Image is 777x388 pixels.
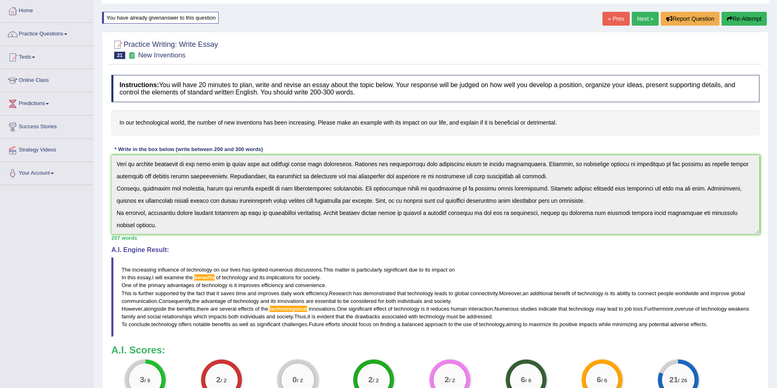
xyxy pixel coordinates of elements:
[522,290,528,296] span: an
[261,282,283,288] span: efficiency
[111,75,759,102] h4: You will have 20 minutes to plan, write and revise an essay about the topic below. Your response ...
[731,290,745,296] span: global
[695,306,700,312] span: of
[571,290,576,296] span: of
[232,321,238,327] span: as
[168,306,175,312] span: the
[323,267,334,273] span: This
[421,306,425,312] span: is
[155,290,179,296] span: supported
[270,306,307,312] span: Possible spelling mistake found. (did you mean: technological)
[295,282,325,288] span: convenience
[152,274,154,281] span: I
[228,313,239,320] span: both
[722,12,767,26] button: Re-Attempt
[470,290,498,296] span: connectivity
[293,290,304,296] span: work
[378,298,384,304] span: for
[240,313,265,320] span: individuals
[208,313,227,320] span: impacts
[227,298,232,304] span: of
[309,306,336,312] span: innovations
[147,313,161,320] span: social
[297,378,303,384] small: / 2
[353,290,362,296] span: has
[638,290,656,296] span: connect
[523,321,527,327] span: to
[675,306,693,312] span: overuse
[236,290,246,296] span: time
[578,290,603,296] span: technology
[216,274,221,281] span: of
[144,306,166,312] span: alongside
[0,46,93,66] a: Tests
[155,274,162,281] span: will
[424,298,433,304] span: and
[473,321,478,327] span: of
[180,290,186,296] span: by
[181,267,185,273] span: of
[398,298,423,304] span: individuals
[610,290,615,296] span: its
[122,306,142,312] span: However
[351,298,377,304] span: considered
[219,306,237,312] span: several
[132,267,156,273] span: increasing
[617,290,630,296] span: ability
[214,267,219,273] span: on
[419,313,445,320] span: technology
[373,378,379,384] small: / 2
[711,290,729,296] span: improve
[133,290,137,296] span: is
[380,321,396,327] span: finding
[137,274,151,281] span: essay
[669,375,678,384] big: 21
[494,306,519,312] span: Numerous
[639,321,647,327] span: any
[434,290,447,296] span: leads
[449,290,453,296] span: to
[167,282,194,288] span: advantages
[128,321,150,327] span: conclude
[468,306,493,312] span: interaction
[197,306,209,312] span: there
[260,298,269,304] span: and
[0,162,93,182] a: Your Account
[292,375,297,384] big: 0
[144,378,151,384] small: / 6
[294,267,322,273] span: discussions
[303,274,319,281] span: society
[455,290,469,296] span: global
[599,321,611,327] span: while
[201,298,226,304] span: advantage
[363,290,396,296] span: demonstrated
[242,267,251,273] span: has
[194,274,215,281] span: Possible spelling mistake found. (did you mean: benefits)
[670,321,689,327] span: adverse
[252,267,268,273] span: ignited
[137,313,146,320] span: and
[604,290,608,296] span: is
[294,313,306,320] span: Thus
[127,52,136,59] small: Exam occurring question
[159,298,191,304] span: Consequently
[269,267,293,273] span: numerous
[553,321,558,327] span: its
[111,110,759,135] h4: In our technological world, the number of new inventions has been increasing. Please make an exam...
[111,257,759,337] blockquote: . , . . . . , . , . , , . . . , . , . , . , .
[351,267,355,273] span: is
[111,39,218,59] h2: Practice Writing: Write Essay
[506,321,521,327] span: aiming
[138,51,186,59] small: New Inventions
[192,298,199,304] span: the
[133,282,137,288] span: of
[530,290,553,296] span: additional
[306,290,328,296] span: efficiency
[234,282,237,288] span: it
[111,246,759,254] h4: A.I. Engine Result:
[102,12,219,24] div: You have already given answer to this question
[266,274,294,281] span: implications
[329,290,352,296] span: Research
[111,145,266,153] div: * Write in the box below (write between 200 and 300 words)
[221,290,235,296] span: saves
